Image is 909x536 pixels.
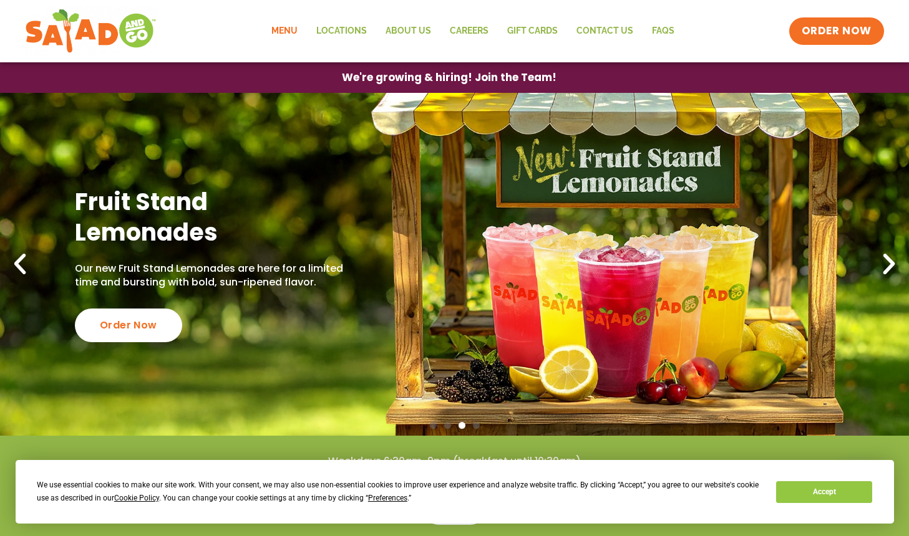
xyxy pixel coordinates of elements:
[459,422,465,429] span: Go to slide 3
[376,17,440,45] a: About Us
[498,17,567,45] a: GIFT CARDS
[307,17,376,45] a: Locations
[6,251,34,278] div: Previous slide
[368,494,407,502] span: Preferences
[25,454,884,468] h4: Weekdays 6:30am-9pm (breakfast until 10:30am)
[643,17,684,45] a: FAQs
[567,17,643,45] a: Contact Us
[262,17,684,45] nav: Menu
[323,63,575,92] a: We're growing & hiring! Join the Team!
[75,186,350,248] h2: Fruit Stand Lemonades
[75,262,350,290] p: Our new Fruit Stand Lemonades are here for a limited time and bursting with bold, sun-ripened fla...
[802,24,872,39] span: ORDER NOW
[342,72,557,83] span: We're growing & hiring! Join the Team!
[75,309,182,342] div: Order Now
[262,17,307,45] a: Menu
[444,422,451,429] span: Go to slide 2
[25,6,157,56] img: new-SAG-logo-768×292
[16,460,894,524] div: Cookie Consent Prompt
[37,479,761,505] div: We use essential cookies to make our site work. With your consent, we may also use non-essential ...
[440,17,498,45] a: Careers
[473,422,480,429] span: Go to slide 4
[789,17,884,45] a: ORDER NOW
[875,251,903,278] div: Next slide
[430,422,437,429] span: Go to slide 1
[776,481,872,503] button: Accept
[114,494,159,502] span: Cookie Policy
